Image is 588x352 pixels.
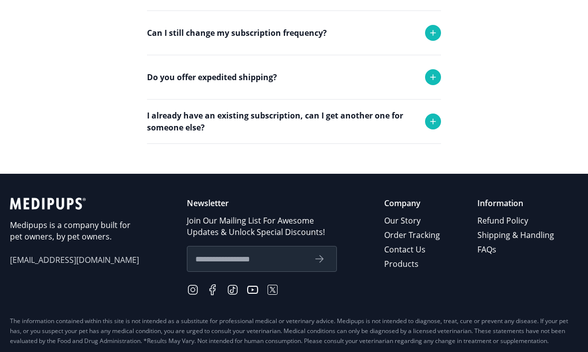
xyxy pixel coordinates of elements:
[147,143,441,195] div: Absolutely! Simply place the order and use the shipping address of the person who will receive th...
[10,316,578,346] div: The information contained within this site is not intended as a substitute for professional medic...
[384,214,441,228] a: Our Story
[477,242,556,257] a: FAQs
[477,214,556,228] a: Refund Policy
[147,71,277,83] p: Do you offer expedited shipping?
[477,228,556,242] a: Shipping & Handling
[384,228,441,242] a: Order Tracking
[384,257,441,271] a: Products
[10,220,140,242] p: Medipups is a company built for pet owners, by pet owners.
[187,198,337,209] p: Newsletter
[384,198,441,209] p: Company
[477,198,556,209] p: Information
[147,110,415,133] p: I already have an existing subscription, can I get another one for someone else?
[147,10,441,74] div: If you received the wrong product or your product was damaged in transit, we will replace it with...
[147,27,327,39] p: Can I still change my subscription frequency?
[147,99,441,151] div: Yes we do! Please reach out to support and we will try to accommodate any request.
[187,215,337,238] p: Join Our Mailing List For Awesome Updates & Unlock Special Discounts!
[384,242,441,257] a: Contact Us
[147,55,441,107] div: Yes you can. Simply reach out to support and we will adjust your monthly deliveries!
[10,254,140,266] span: [EMAIL_ADDRESS][DOMAIN_NAME]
